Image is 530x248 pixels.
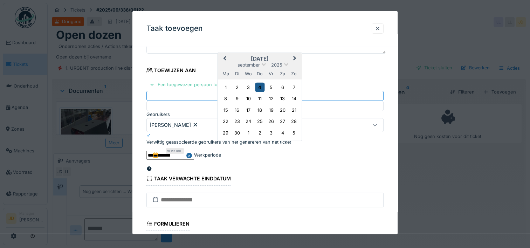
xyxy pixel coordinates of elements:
div: Choose dinsdag 9 september 2025 [232,94,242,103]
div: Choose maandag 15 september 2025 [221,105,230,115]
div: Choose woensdag 1 oktober 2025 [244,128,253,137]
div: Choose donderdag 2 oktober 2025 [255,128,264,137]
button: Close [186,151,194,160]
div: Choose zaterdag 27 september 2025 [278,117,287,126]
div: Choose woensdag 24 september 2025 [244,117,253,126]
div: Choose maandag 22 september 2025 [221,117,230,126]
div: Choose dinsdag 23 september 2025 [232,117,242,126]
button: Previous Month [219,54,230,65]
div: Month september, 2025 [220,82,300,138]
label: Gebruikers [146,111,170,118]
div: donderdag [255,69,264,78]
div: [PERSON_NAME] [150,121,199,129]
div: Choose donderdag 25 september 2025 [255,117,264,126]
div: Choose donderdag 4 september 2025 [255,82,264,92]
div: Choose woensdag 17 september 2025 [244,105,253,115]
label: Werkperiode [194,152,221,158]
div: Choose vrijdag 5 september 2025 [267,82,276,92]
div: maandag [221,69,230,78]
div: Verwittig geassocieerde gebruikers van het genereren van het ticket [146,139,291,145]
div: Verplicht [166,148,184,154]
div: Choose donderdag 18 september 2025 [255,105,264,115]
div: Taak verwachte einddatum [146,173,231,185]
span: september [238,62,260,68]
div: vrijdag [267,69,276,78]
div: Choose dinsdag 2 september 2025 [232,82,242,92]
div: Choose maandag 1 september 2025 [221,82,230,92]
div: Formulieren [146,218,190,230]
button: Next Month [290,54,301,65]
div: Choose zaterdag 20 september 2025 [278,105,287,115]
div: woensdag [244,69,253,78]
div: Choose zondag 14 september 2025 [289,94,298,103]
div: Choose zondag 7 september 2025 [289,82,298,92]
div: Choose maandag 29 september 2025 [221,128,230,137]
div: Choose zaterdag 6 september 2025 [278,82,287,92]
div: Choose dinsdag 30 september 2025 [232,128,242,137]
div: Choose vrijdag 3 oktober 2025 [267,128,276,137]
h3: Taak toevoegen [146,24,203,33]
div: Choose zaterdag 4 oktober 2025 [278,128,287,137]
div: Choose vrijdag 19 september 2025 [267,105,276,115]
div: Choose donderdag 11 september 2025 [255,94,264,103]
div: Choose woensdag 10 september 2025 [244,94,253,103]
div: Choose zondag 21 september 2025 [289,105,298,115]
div: Choose zondag 28 september 2025 [289,117,298,126]
div: Choose dinsdag 16 september 2025 [232,105,242,115]
div: Choose vrijdag 12 september 2025 [267,94,276,103]
h2: [DATE] [218,56,302,62]
span: 2025 [271,62,282,68]
div: Toewijzen aan [146,65,196,77]
div: Choose vrijdag 26 september 2025 [267,117,276,126]
div: zondag [289,69,298,78]
div: dinsdag [232,69,242,78]
label: Formulier sjablonen [149,234,190,240]
div: Choose zondag 5 oktober 2025 [289,128,298,137]
div: Choose zaterdag 13 september 2025 [278,94,287,103]
div: Choose woensdag 3 september 2025 [244,82,253,92]
div: Choose maandag 8 september 2025 [221,94,230,103]
div: Een toegewezen persoon toevoegen [146,80,239,89]
div: zaterdag [278,69,287,78]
